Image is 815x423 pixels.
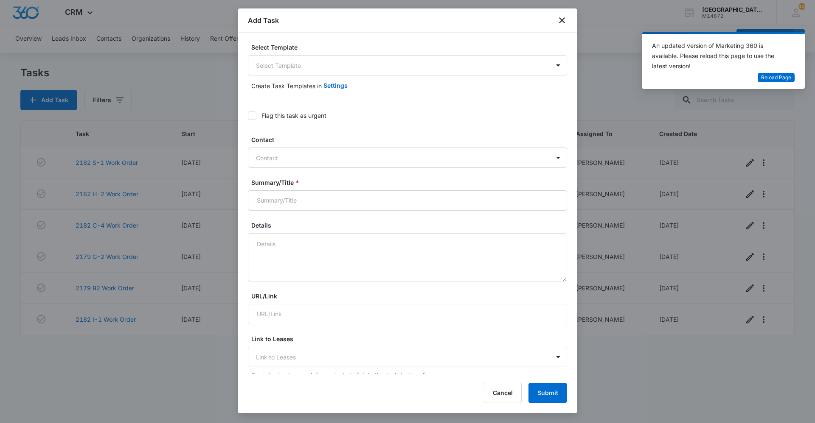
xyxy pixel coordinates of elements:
label: Link to Leases [251,334,570,343]
button: Settings [323,75,348,96]
input: Summary/Title [248,190,567,211]
button: Submit [528,383,567,403]
h1: Add Task [248,15,279,25]
label: Select Template [251,43,570,52]
label: Details [251,221,570,230]
button: close [557,15,567,25]
label: Contact [251,135,570,144]
p: Create Task Templates in [251,81,322,90]
div: Flag this task as urgent [261,111,326,120]
label: Summary/Title [251,178,570,187]
input: URL/Link [248,304,567,324]
div: An updated version of Marketing 360 is available. Please reload this page to use the latest version! [652,41,784,71]
p: Begin typing to search for projects to link to this task (optional). [251,370,567,379]
label: URL/Link [251,292,570,301]
span: Reload Page [761,74,791,82]
button: Cancel [484,383,522,403]
button: Reload Page [758,73,795,83]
